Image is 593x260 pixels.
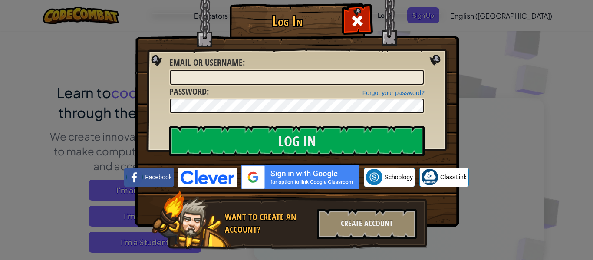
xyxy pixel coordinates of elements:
img: gplus_sso_button2.svg [241,165,359,189]
img: facebook_small.png [126,169,143,185]
span: Schoology [385,173,413,181]
div: Want to create an account? [225,211,312,236]
img: clever-logo-blue.png [178,168,237,187]
img: schoology.png [366,169,382,185]
span: Password [169,86,207,97]
label: : [169,86,209,98]
a: Forgot your password? [362,89,425,96]
div: Create Account [317,209,417,239]
span: ClassLink [440,173,467,181]
span: Email or Username [169,56,243,68]
h1: Log In [232,13,343,29]
span: Facebook [145,173,171,181]
img: classlink-logo-small.png [422,169,438,185]
label: : [169,56,245,69]
input: Log In [169,126,425,156]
